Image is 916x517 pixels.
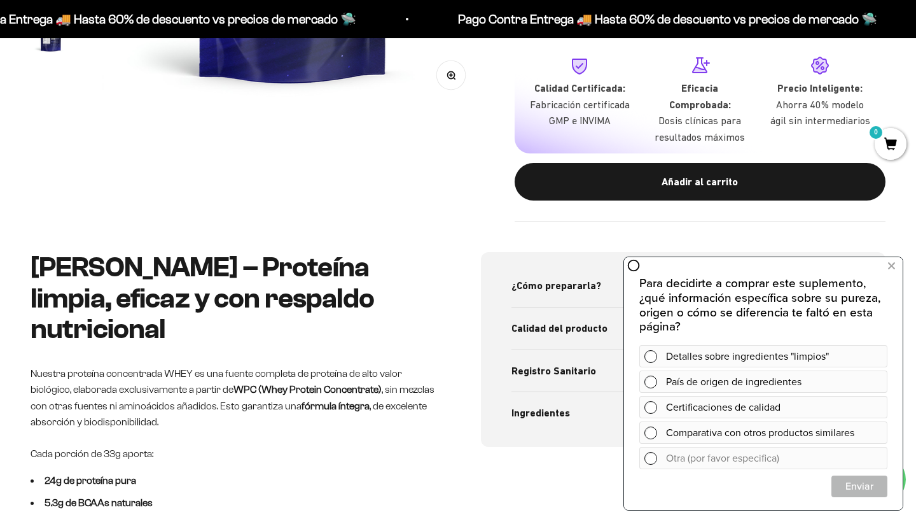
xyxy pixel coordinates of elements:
[669,82,731,111] strong: Eficacia Comprobada:
[650,113,750,145] p: Dosis clínicas para resultados máximos
[45,497,153,508] strong: 5.3g de BCAAs naturales
[511,392,855,434] summary: Ingredientes
[511,278,601,294] span: ¿Cómo prepararla?
[511,363,596,379] span: Registro Sanitario
[511,308,855,350] summary: Calidad del producto
[511,320,607,337] span: Calidad del producto
[540,174,860,190] div: Añadir al carrito
[868,125,884,140] mark: 0
[31,446,435,462] p: Cada porción de 33g aporta:
[511,350,855,392] summary: Registro Sanitario
[302,400,370,411] strong: fórmula íntegra
[777,82,863,94] strong: Precio Inteligente:
[31,252,435,344] h2: [PERSON_NAME] – Proteína limpia, eficaz y con respaldo nutricional
[511,265,855,307] summary: ¿Cómo prepararla?
[458,9,877,29] p: Pago Contra Entrega 🚚 Hasta 60% de descuento vs precios de mercado 🛸
[45,475,136,486] strong: 24g de proteína pura
[511,405,570,421] span: Ingredientes
[534,82,625,94] strong: Calidad Certificada:
[233,384,382,395] strong: WPC (Whey Protein Concentrate)
[624,256,903,510] iframe: zigpoll-iframe
[530,97,630,129] p: Fabricación certificada GMP e INVIMA
[875,138,906,152] a: 0
[515,163,885,201] button: Añadir al carrito
[770,97,870,129] p: Ahorra 40% modelo ágil sin intermediarios
[31,365,435,430] p: Nuestra proteína concentrada WHEY es una fuente completa de proteína de alto valor biológico, ela...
